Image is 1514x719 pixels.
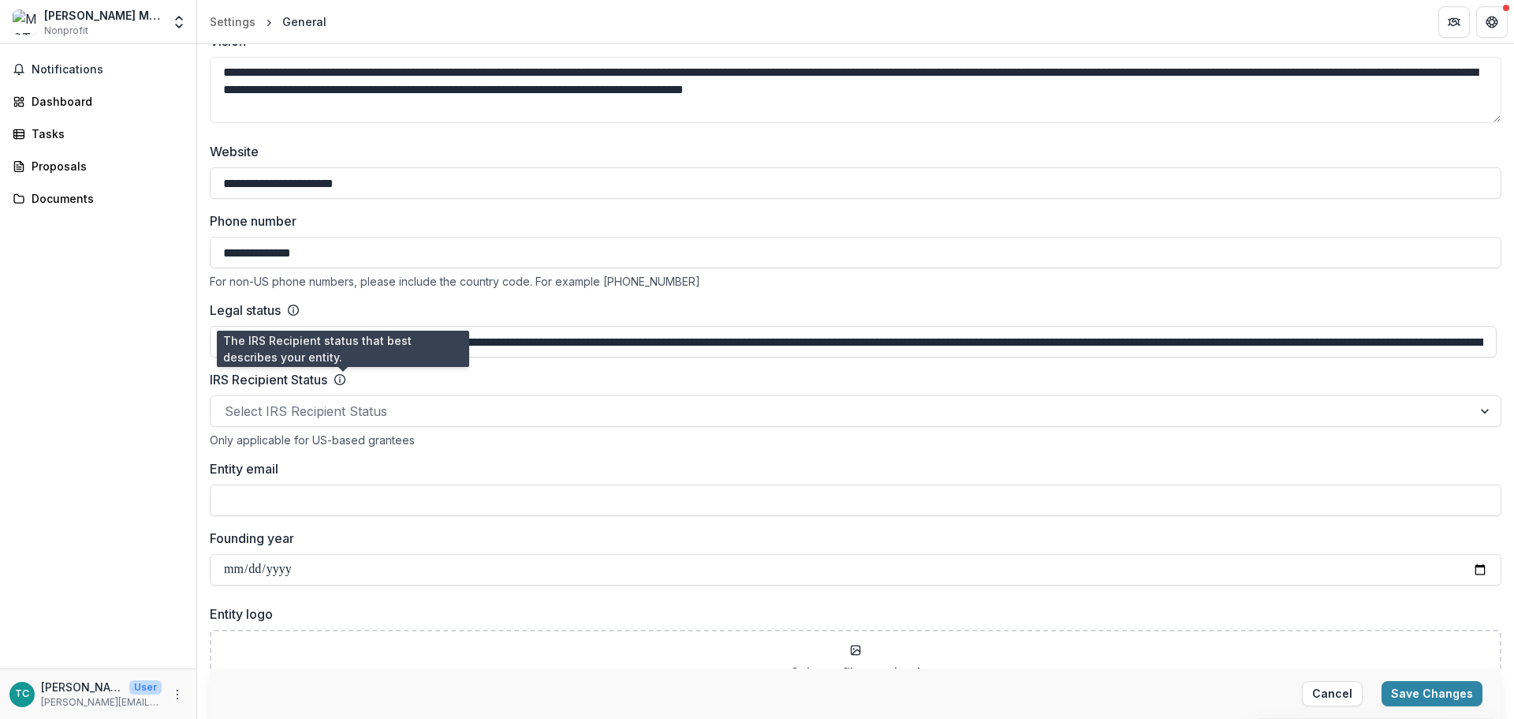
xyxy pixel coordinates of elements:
[1382,681,1482,706] button: Save Changes
[6,121,190,147] a: Tasks
[210,275,1501,288] div: For non-US phone numbers, please include the country code. For example [PHONE_NUMBER]
[210,212,1492,230] label: Phone number
[203,10,262,33] a: Settings
[32,63,184,77] span: Notifications
[1438,6,1470,38] button: Partners
[210,433,1501,447] div: Only applicable for US-based grantees
[41,679,123,695] p: [PERSON_NAME]
[168,685,187,704] button: More
[32,190,177,207] div: Documents
[13,9,38,35] img: MOTE Marine Laboratory, Inc.
[6,153,190,179] a: Proposals
[210,459,1492,478] label: Entity email
[44,24,88,38] span: Nonprofit
[1302,681,1363,706] button: Cancel
[32,158,177,174] div: Proposals
[6,185,190,212] a: Documents
[210,142,1492,161] label: Website
[6,57,190,82] button: Notifications
[6,88,190,114] a: Dashboard
[15,689,29,699] div: Tina Colborn-Krug
[210,529,1492,548] label: Founding year
[44,7,162,24] div: [PERSON_NAME] Marine Laboratory, Inc.
[282,13,326,30] div: General
[1476,6,1508,38] button: Get Help
[791,663,920,682] p: Select a file to upload
[210,605,1492,624] label: Entity logo
[32,125,177,142] div: Tasks
[129,680,162,695] p: User
[210,370,327,389] label: IRS Recipient Status
[168,6,190,38] button: Open entity switcher
[210,301,281,320] label: Legal status
[203,10,333,33] nav: breadcrumb
[41,695,162,710] p: [PERSON_NAME][EMAIL_ADDRESS][PERSON_NAME][DOMAIN_NAME]
[210,13,255,30] div: Settings
[32,93,177,110] div: Dashboard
